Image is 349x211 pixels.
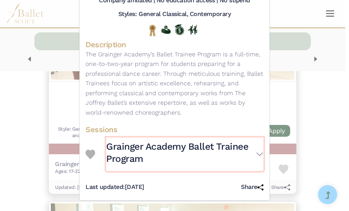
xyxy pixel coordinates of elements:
img: Heart [86,150,95,159]
h5: Share [241,183,263,191]
button: Grainger Academy Ballet Trainee Program [106,137,263,171]
h3: Grainger Academy Ballet Trainee Program [106,141,256,165]
img: National [148,24,157,36]
span: Last updated: [86,183,125,190]
img: Offers Financial Aid [161,26,171,34]
h4: Description [86,40,263,50]
h5: [DATE] [86,183,144,191]
img: In Person [188,25,197,35]
p: The Grainger Academy’s Ballet Trainee Program is a full-time, one-to-two-year program for student... [86,50,263,118]
h5: Styles: General Classical, Contemporary [118,10,231,18]
img: Offers Scholarship [174,24,184,35]
h4: Sessions [86,125,263,134]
